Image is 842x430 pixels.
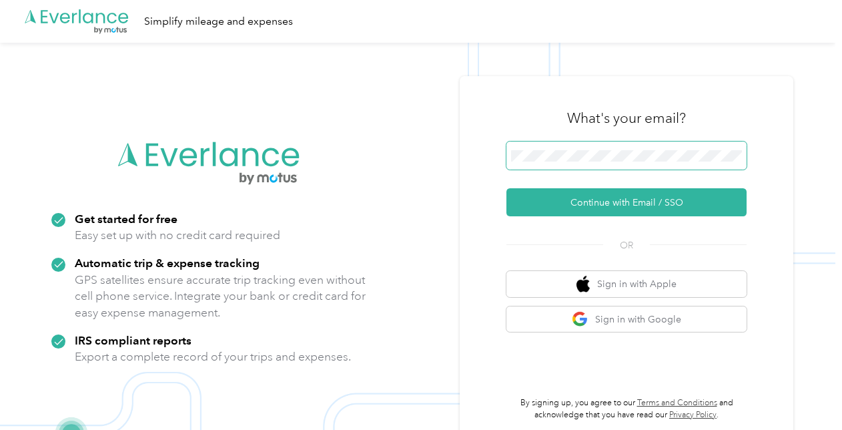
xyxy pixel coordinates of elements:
[567,109,686,128] h3: What's your email?
[506,271,747,297] button: apple logoSign in with Apple
[75,333,191,347] strong: IRS compliant reports
[576,276,590,292] img: apple logo
[506,188,747,216] button: Continue with Email / SSO
[669,410,717,420] a: Privacy Policy
[603,238,650,252] span: OR
[637,398,717,408] a: Terms and Conditions
[75,349,351,365] p: Export a complete record of your trips and expenses.
[572,311,588,328] img: google logo
[75,212,177,226] strong: Get started for free
[506,306,747,333] button: google logoSign in with Google
[75,227,280,244] p: Easy set up with no credit card required
[75,256,260,270] strong: Automatic trip & expense tracking
[144,13,293,30] div: Simplify mileage and expenses
[75,272,366,321] p: GPS satellites ensure accurate trip tracking even without cell phone service. Integrate your bank...
[506,397,747,421] p: By signing up, you agree to our and acknowledge that you have read our .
